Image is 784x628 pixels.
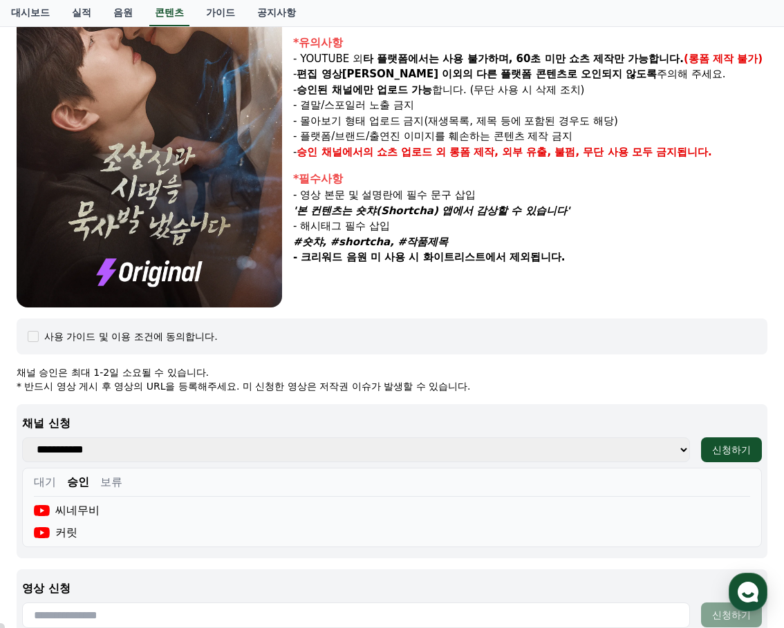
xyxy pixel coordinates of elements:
button: 대기 [34,474,56,491]
p: 영상 신청 [22,580,762,597]
a: 홈 [4,438,91,473]
a: 대화 [91,438,178,473]
span: 설정 [214,459,230,470]
p: 채널 신청 [22,415,762,432]
div: *유의사항 [293,35,767,51]
button: 보류 [100,474,122,491]
p: - 결말/스포일러 노출 금지 [293,97,767,113]
strong: 타 플랫폼에서는 사용 불가하며, 60초 미만 쇼츠 제작만 가능합니다. [363,53,684,65]
a: 설정 [178,438,265,473]
strong: 편집 영상[PERSON_NAME] 이외의 [297,68,473,80]
strong: 승인된 채널에만 업로드 가능 [297,84,432,96]
strong: 승인 채널에서의 쇼츠 업로드 외 [297,146,446,158]
button: 신청하기 [701,437,762,462]
strong: - 크리워드 음원 미 사용 시 화이트리스트에서 제외됩니다. [293,251,565,263]
p: - YOUTUBE 외 [293,51,767,67]
p: - 합니다. (무단 사용 시 삭제 조치) [293,82,767,98]
em: #숏챠, #shortcha, #작품제목 [293,236,448,248]
p: 채널 승인은 최대 1-2일 소요될 수 있습니다. [17,365,767,379]
div: 씨네무비 [34,502,100,519]
p: - [293,144,767,160]
button: 승인 [67,474,89,491]
em: '본 컨텐츠는 숏챠(Shortcha) 앱에서 감상할 수 있습니다' [293,204,570,217]
strong: (롱폼 제작 불가) [684,53,763,65]
p: - 해시태그 필수 삽입 [293,218,767,234]
p: * 반드시 영상 게시 후 영상의 URL을 등록해주세요. 미 신청한 영상은 저작권 이슈가 발생할 수 있습니다. [17,379,767,393]
p: - 영상 본문 및 설명란에 필수 문구 삽입 [293,187,767,203]
button: 신청하기 [701,602,762,627]
div: *필수사항 [293,171,767,187]
span: 홈 [44,459,52,470]
p: - 주의해 주세요. [293,66,767,82]
p: - 몰아보기 형태 업로드 금지(재생목록, 제목 등에 포함된 경우도 해당) [293,113,767,129]
div: 신청하기 [712,608,751,622]
strong: 롱폼 제작, 외부 유출, 불펌, 무단 사용 모두 금지됩니다. [449,146,712,158]
strong: 다른 플랫폼 콘텐츠로 오인되지 않도록 [476,68,657,80]
div: 신청하기 [712,443,751,457]
div: 사용 가이드 및 이용 조건에 동의합니다. [44,330,218,343]
span: 대화 [127,459,143,470]
div: 커릿 [34,524,77,541]
p: - 플랫폼/브랜드/출연진 이미지를 훼손하는 콘텐츠 제작 금지 [293,129,767,144]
